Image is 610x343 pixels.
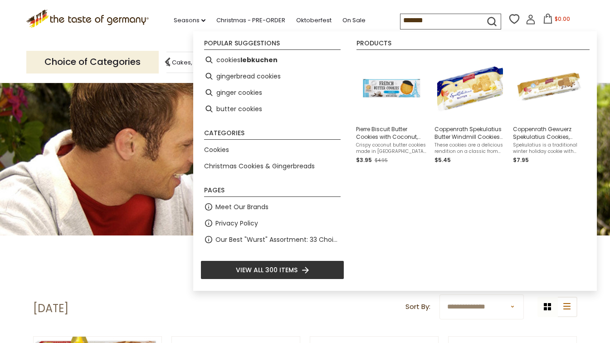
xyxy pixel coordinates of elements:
[236,265,298,275] span: View all 300 items
[434,125,506,141] span: Coppenrath Spekulatius Butter Windmill Cookies 7.1 oz
[200,142,344,158] li: Cookies
[434,142,506,155] span: These cookies are a delicious rendition on a classic from Coppenrath - crispy, Christamas-spiced,...
[513,156,529,164] span: $7.95
[434,55,506,165] a: Coppenrath Spekulatius Butter Windmill Cookies 7.1 ozThese cookies are a delicious rendition on a...
[375,157,388,164] span: $4.95
[200,52,344,68] li: cookies lebkuchen
[215,218,258,229] a: Privacy Policy
[26,51,159,73] p: Choice of Categories
[200,101,344,117] li: butter cookies
[356,55,427,165] a: Pierre Butter Cookies with CoconutPierre Biscuit Butter Cookies with Coconut, 5.29 ozCrispy cocon...
[204,161,315,171] a: Christmas Cookies & Gingerbreads
[359,55,425,121] img: Pierre Butter Cookies with Coconut
[352,52,431,169] li: Pierre Biscuit Butter Cookies with Coconut, 5.29 oz
[405,301,430,313] label: Sort By:
[174,15,205,25] a: Seasons
[200,231,344,248] li: Our Best "Wurst" Assortment: 33 Choices For The Grillabend
[204,40,341,50] li: Popular suggestions
[555,15,570,23] span: $0.00
[342,15,366,25] a: On Sale
[216,15,285,25] a: Christmas - PRE-ORDER
[356,125,427,141] span: Pierre Biscuit Butter Cookies with Coconut, 5.29 oz
[296,15,332,25] a: Oktoberfest
[356,142,427,155] span: Crispy coconut butter cookies made in [GEOGRAPHIC_DATA] by [PERSON_NAME]
[516,55,581,121] img: Gluten Free Coppenrath Gewuerz Spekulatius Cookies
[356,156,372,164] span: $3.95
[240,55,278,65] b: lebkuchen
[204,187,341,197] li: Pages
[513,142,584,155] span: Spekulatius is a traditional winter holiday cookie with over 1,000 years of history. Created in t...
[215,235,341,245] a: Our Best "Wurst" Assortment: 33 Choices For The Grillabend
[193,31,597,291] div: Instant Search Results
[149,59,220,66] a: Baking, Cakes, Desserts
[200,199,344,215] li: Meet Our Brands
[513,125,584,141] span: Coppenrath Gewuerz Spekulatius Cookies, gluten and lactose free, 5.3 oz
[204,130,341,140] li: Categories
[434,156,451,164] span: $5.45
[431,52,509,169] li: Coppenrath Spekulatius Butter Windmill Cookies 7.1 oz
[537,14,576,27] button: $0.00
[200,84,344,101] li: ginger cookies
[200,158,344,174] li: Christmas Cookies & Gingerbreads
[159,53,177,71] img: previous arrow
[509,52,588,169] li: Coppenrath Gewuerz Spekulatius Cookies, gluten and lactose free, 5.3 oz
[204,145,229,155] a: Cookies
[513,55,584,165] a: Gluten Free Coppenrath Gewuerz Spekulatius CookiesCoppenrath Gewuerz Spekulatius Cookies, gluten ...
[215,202,268,212] a: Meet Our Brands
[33,302,68,315] h1: [DATE]
[200,68,344,84] li: gingerbread cookies
[200,215,344,231] li: Privacy Policy
[200,260,344,279] li: View all 300 items
[356,40,590,50] li: Products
